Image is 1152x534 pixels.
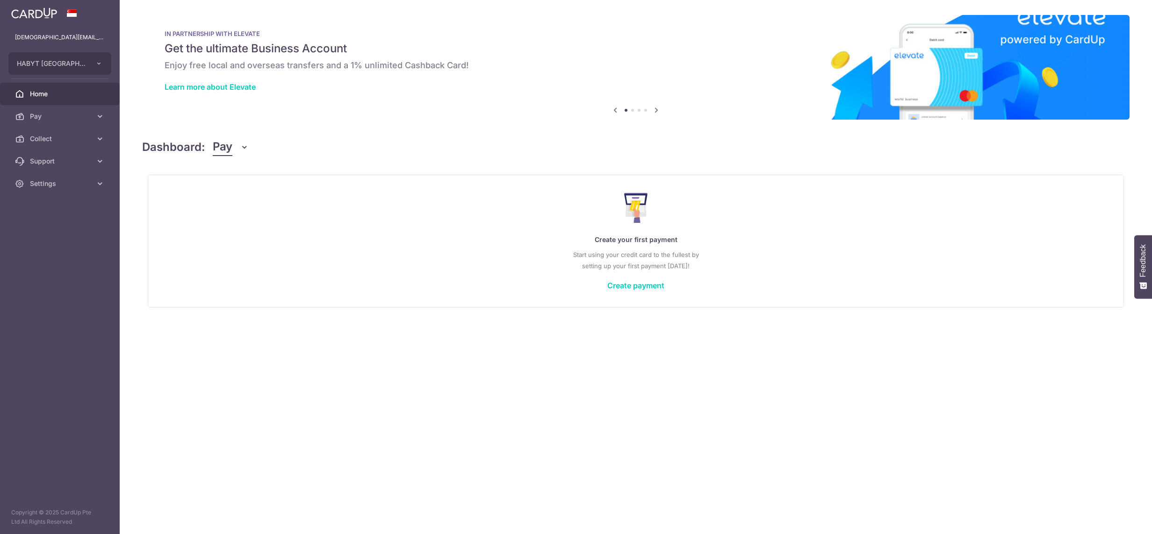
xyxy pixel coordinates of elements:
[15,33,105,42] p: [DEMOGRAPHIC_DATA][EMAIL_ADDRESS][DOMAIN_NAME]
[165,82,256,92] a: Learn more about Elevate
[30,134,92,143] span: Collect
[213,138,249,156] button: Pay
[17,59,86,68] span: HABYT [GEOGRAPHIC_DATA] ONE PTE. LTD.
[624,193,648,223] img: Make Payment
[30,112,92,121] span: Pay
[165,41,1107,56] h5: Get the ultimate Business Account
[607,281,664,290] a: Create payment
[165,60,1107,71] h6: Enjoy free local and overseas transfers and a 1% unlimited Cashback Card!
[167,234,1105,245] p: Create your first payment
[8,52,111,75] button: HABYT [GEOGRAPHIC_DATA] ONE PTE. LTD.
[142,139,205,156] h4: Dashboard:
[213,138,232,156] span: Pay
[1139,244,1147,277] span: Feedback
[1134,235,1152,299] button: Feedback - Show survey
[165,30,1107,37] p: IN PARTNERSHIP WITH ELEVATE
[30,89,92,99] span: Home
[30,179,92,188] span: Settings
[30,157,92,166] span: Support
[167,249,1105,271] p: Start using your credit card to the fullest by setting up your first payment [DATE]!
[142,15,1130,120] img: Renovation banner
[11,7,57,19] img: CardUp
